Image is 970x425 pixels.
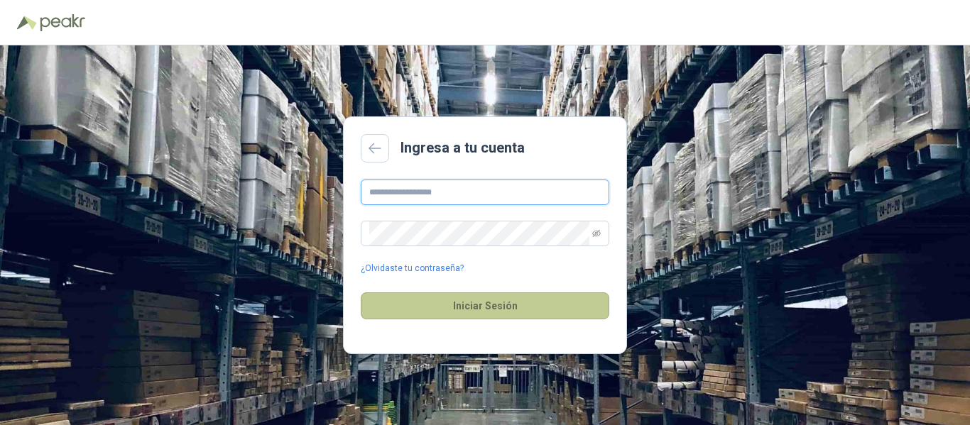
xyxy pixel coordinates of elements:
img: Peakr [40,14,85,31]
a: ¿Olvidaste tu contraseña? [361,262,464,275]
img: Logo [17,16,37,30]
h2: Ingresa a tu cuenta [400,137,525,159]
span: eye-invisible [592,229,601,238]
button: Iniciar Sesión [361,292,609,319]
